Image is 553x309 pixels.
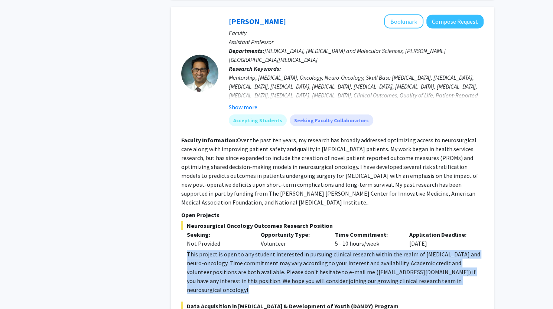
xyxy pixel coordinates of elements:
[229,103,257,112] button: Show more
[426,15,484,29] button: Compose Request to Raj Mukherjee
[255,230,329,248] div: Volunteer
[229,73,484,126] div: Mentorship, [MEDICAL_DATA], Oncology, Neuro-Oncology, Skull Base [MEDICAL_DATA], [MEDICAL_DATA], ...
[187,230,250,239] p: Seeking:
[409,230,472,239] p: Application Deadline:
[181,210,484,219] p: Open Projects
[290,114,373,126] mat-chip: Seeking Faculty Collaborators
[329,230,404,248] div: 5 - 10 hours/week
[229,17,286,26] a: [PERSON_NAME]
[6,276,32,303] iframe: Chat
[229,29,484,37] p: Faculty
[181,136,237,144] b: Faculty Information:
[187,239,250,248] div: Not Provided
[261,230,324,239] p: Opportunity Type:
[229,65,281,72] b: Research Keywords:
[181,221,484,230] span: Neurosurgical Oncology Outcomes Research Position
[181,136,478,206] fg-read-more: Over the past ten years, my research has broadly addressed optimizing access to neurosurgical car...
[229,37,484,46] p: Assistant Professor
[229,47,264,54] b: Departments:
[229,47,446,63] span: [MEDICAL_DATA], [MEDICAL_DATA] and Molecular Sciences, [PERSON_NAME][GEOGRAPHIC_DATA][MEDICAL_DATA]
[187,250,484,294] div: This project is open to any student interested in pursuing clinical research within the realm of ...
[335,230,398,239] p: Time Commitment:
[384,14,423,29] button: Add Raj Mukherjee to Bookmarks
[229,114,287,126] mat-chip: Accepting Students
[404,230,478,248] div: [DATE]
